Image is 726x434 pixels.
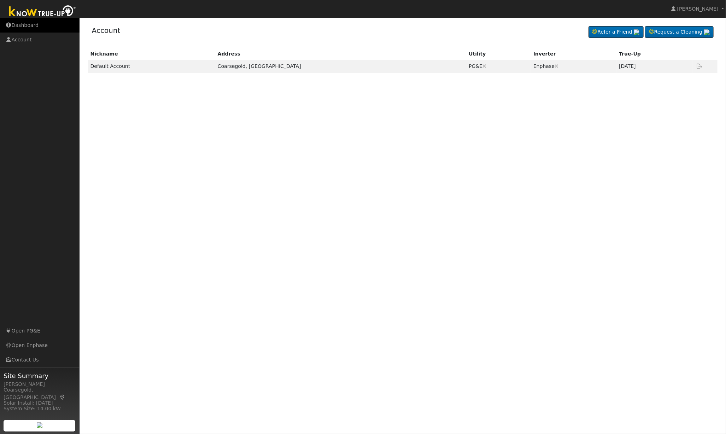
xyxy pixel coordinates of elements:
[4,405,76,412] div: System Size: 14.00 kW
[4,399,76,407] div: Solar Install: [DATE]
[37,422,42,428] img: retrieve
[90,50,213,58] div: Nickname
[645,26,714,38] a: Request a Cleaning
[88,60,215,73] td: Default Account
[92,26,121,35] a: Account
[695,63,704,69] a: Export Interval Data
[531,60,616,73] td: Enphase
[634,29,639,35] img: retrieve
[4,371,76,381] span: Site Summary
[218,50,464,58] div: Address
[4,381,76,388] div: [PERSON_NAME]
[469,50,528,58] div: Utility
[616,60,693,73] td: [DATE]
[619,50,690,58] div: True-Up
[466,60,531,73] td: PG&E
[483,63,487,69] a: Disconnect
[4,386,76,401] div: Coarsegold, [GEOGRAPHIC_DATA]
[589,26,644,38] a: Refer a Friend
[59,394,66,400] a: Map
[533,50,614,58] div: Inverter
[215,60,467,73] td: Coarsegold, [GEOGRAPHIC_DATA]
[5,4,80,20] img: Know True-Up
[555,63,558,69] a: Disconnect
[677,6,719,12] span: [PERSON_NAME]
[704,29,710,35] img: retrieve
